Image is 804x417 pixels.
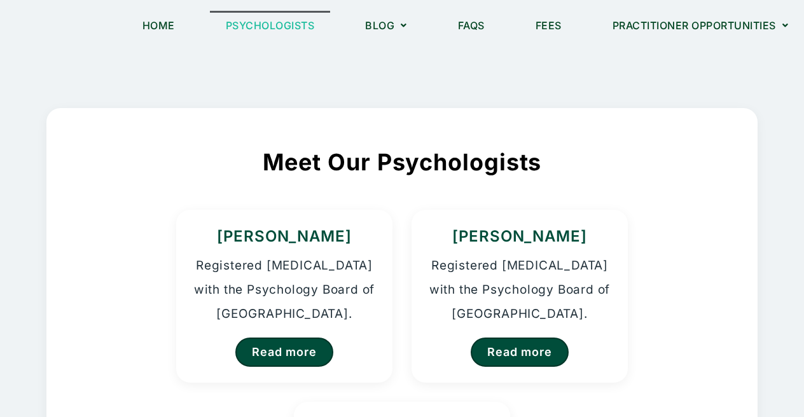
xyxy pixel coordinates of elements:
a: Read more about Kristina [235,338,333,367]
p: Registered [MEDICAL_DATA] with the Psychology Board of [GEOGRAPHIC_DATA]. [427,254,612,326]
h3: [PERSON_NAME] [427,226,612,247]
a: Read more about Homer [471,338,568,367]
a: Fees [520,11,578,40]
a: Psychologists [210,11,331,40]
h3: [PERSON_NAME] [192,226,377,247]
h2: Meet Our Psychologists [94,146,710,178]
a: FAQs [442,11,501,40]
a: Home [127,11,191,40]
p: Registered [MEDICAL_DATA] with the Psychology Board of [GEOGRAPHIC_DATA]. [192,254,377,326]
a: Blog [349,11,423,40]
